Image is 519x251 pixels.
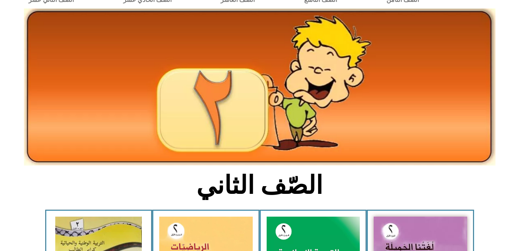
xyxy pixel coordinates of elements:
h2: الصّف الثاني [132,170,387,200]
